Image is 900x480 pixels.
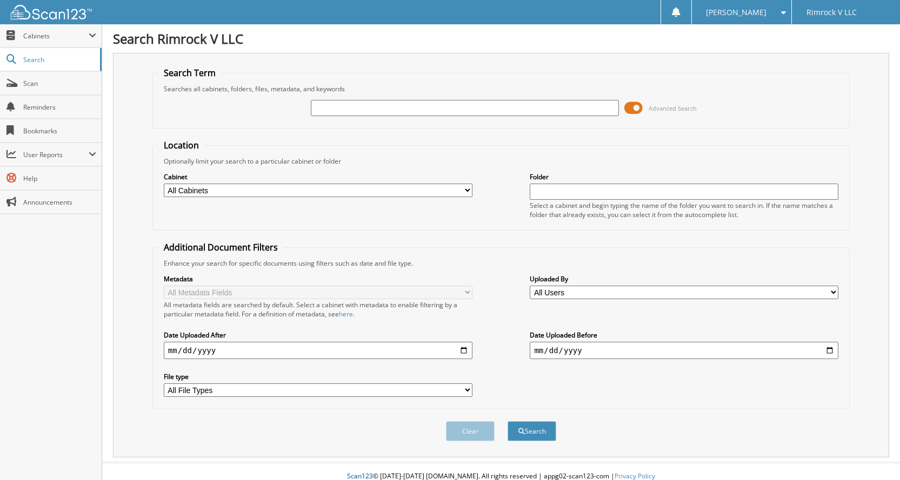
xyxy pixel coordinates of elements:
[649,104,697,112] span: Advanced Search
[23,126,96,136] span: Bookmarks
[158,67,221,79] legend: Search Term
[706,9,766,16] span: [PERSON_NAME]
[164,372,472,381] label: File type
[113,30,889,48] h1: Search Rimrock V LLC
[530,342,838,359] input: end
[508,421,556,441] button: Search
[339,309,353,319] a: here
[164,172,472,181] label: Cabinet
[158,157,844,166] div: Optionally limit your search to a particular cabinet or folder
[23,103,96,112] span: Reminders
[846,428,900,480] iframe: Chat Widget
[164,330,472,340] label: Date Uploaded After
[158,139,204,151] legend: Location
[158,241,283,253] legend: Additional Document Filters
[164,342,472,359] input: start
[23,150,89,159] span: User Reports
[158,84,844,93] div: Searches all cabinets, folders, files, metadata, and keywords
[806,9,857,16] span: Rimrock V LLC
[23,55,95,64] span: Search
[23,31,89,40] span: Cabinets
[164,300,472,319] div: All metadata fields are searched by default. Select a cabinet with metadata to enable filtering b...
[11,5,92,19] img: scan123-logo-white.svg
[446,421,495,441] button: Clear
[23,198,96,207] span: Announcements
[23,79,96,88] span: Scan
[158,259,844,268] div: Enhance your search for specific documents using filters such as date and file type.
[530,201,838,219] div: Select a cabinet and begin typing the name of the folder you want to search in. If the name match...
[530,172,838,181] label: Folder
[23,174,96,183] span: Help
[530,274,838,283] label: Uploaded By
[164,274,472,283] label: Metadata
[530,330,838,340] label: Date Uploaded Before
